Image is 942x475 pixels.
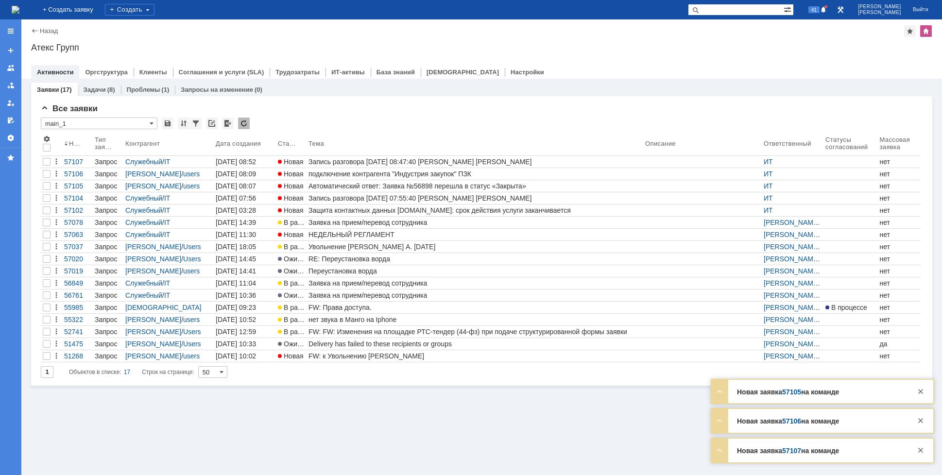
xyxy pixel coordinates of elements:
a: Защита контактных данных [DOMAIN_NAME]: срок действия услуги заканчивается [307,204,643,216]
span: Ожидает ответа контрагента [278,267,374,275]
a: [PERSON_NAME] [125,255,181,263]
div: да [879,340,919,348]
div: 52741 [64,328,91,336]
div: [DATE] 14:41 [216,267,256,275]
a: ИТ [764,158,773,166]
a: В работе [276,217,307,228]
span: Ожидает ответа контрагента [278,340,374,348]
a: [PERSON_NAME] [125,243,181,251]
a: нет [877,156,921,168]
a: Трудозатраты [275,68,320,76]
div: Переустановка ворда [308,267,641,275]
div: Delivery has failed to these recipients or groups [308,340,641,348]
a: [DATE] 11:04 [214,277,276,289]
div: [DATE] 11:04 [216,279,256,287]
a: нет [877,265,921,277]
a: [PERSON_NAME] [764,316,820,323]
a: [DATE] 10:33 [214,338,276,350]
a: В работе [276,241,307,253]
span: Новая [278,231,304,238]
a: users [183,182,200,190]
div: [DATE] 11:30 [216,231,256,238]
div: Массовая заявка [879,136,911,151]
a: Запрос на обслуживание [93,265,123,277]
a: Клиенты [139,68,167,76]
div: Запрос на обслуживание [95,194,121,202]
a: нет звука в Манго на Iphone [307,314,643,325]
a: Мои заявки [3,95,18,111]
a: ИТ-активы [331,68,365,76]
a: users [183,267,200,275]
a: [PERSON_NAME] [764,243,820,251]
a: [PERSON_NAME] [125,316,181,323]
a: IT [164,194,170,202]
div: нет [879,158,919,166]
a: Users [183,243,201,251]
a: подключение контрагента "Индустрия закупок" ПЗК [307,168,643,180]
span: В работе [278,328,312,336]
a: Запрос на обслуживание [93,326,123,338]
a: нет [877,302,921,313]
div: [DATE] 08:09 [216,170,256,178]
a: [PERSON_NAME] [764,304,820,311]
a: Запрос на обслуживание [93,253,123,265]
a: Задачи [84,86,106,93]
a: 57063 [62,229,93,240]
div: [DATE] 18:05 [216,243,256,251]
th: Тема [307,133,643,156]
a: 52741 [62,326,93,338]
a: FW: к Увольнению [PERSON_NAME] [307,350,643,362]
a: Активности [37,68,73,76]
th: Номер [62,133,93,156]
a: Users [183,328,201,336]
div: нет [879,255,919,263]
div: Тип заявки [95,136,114,151]
div: нет [879,291,919,299]
a: Новая [276,180,307,192]
div: Запись разговора [DATE] 08:47:40 [PERSON_NAME] [PERSON_NAME] [308,158,641,166]
a: [PERSON_NAME] [764,255,820,263]
a: [DATE] 10:02 [214,350,276,362]
div: 55322 [64,316,91,323]
a: В работе [276,326,307,338]
div: Статус [278,140,297,147]
a: В работе [276,277,307,289]
div: [DATE] 12:59 [216,328,256,336]
a: Запрос на обслуживание [93,217,123,228]
div: Сохранить вид [162,118,173,129]
div: Запрос на обслуживание [95,316,121,323]
a: users [183,316,200,323]
div: Запрос на обслуживание [95,352,121,360]
div: Запрос на обслуживание [95,304,121,311]
th: Дата создания [214,133,276,156]
a: нет [877,217,921,228]
a: Настройки [511,68,544,76]
a: 57078 [62,217,93,228]
span: В процессе [825,304,867,311]
a: Ожидает ответа контрагента [276,289,307,301]
a: В работе [276,302,307,313]
a: Запись разговора [DATE] 08:47:40 [PERSON_NAME] [PERSON_NAME] [307,156,643,168]
div: нет [879,231,919,238]
div: Контрагент [125,140,162,147]
div: [DATE] 14:45 [216,255,256,263]
div: Заявка на прием/перевод сотрудника [308,219,641,226]
span: Новая [278,170,304,178]
div: Скопировать ссылку на список [206,118,218,129]
div: Запрос на обслуживание [95,158,121,166]
th: Контрагент [123,133,214,156]
div: Заявка на прием/перевод сотрудника [308,291,641,299]
a: 55985 [62,302,93,313]
div: 57063 [64,231,91,238]
a: [PERSON_NAME] [764,231,820,238]
a: Запрос на обслуживание [93,277,123,289]
a: Заявка на прием/перевод сотрудника [307,217,643,228]
a: Запрос на обслуживание [93,192,123,204]
a: 56761 [62,289,93,301]
div: [DATE] 07:56 [216,194,256,202]
a: [DATE] 03:28 [214,204,276,216]
a: [PERSON_NAME] [125,182,181,190]
div: Обновлять список [238,118,250,129]
div: Запрос на обслуживание [95,231,121,238]
div: [DATE] 10:52 [216,316,256,323]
